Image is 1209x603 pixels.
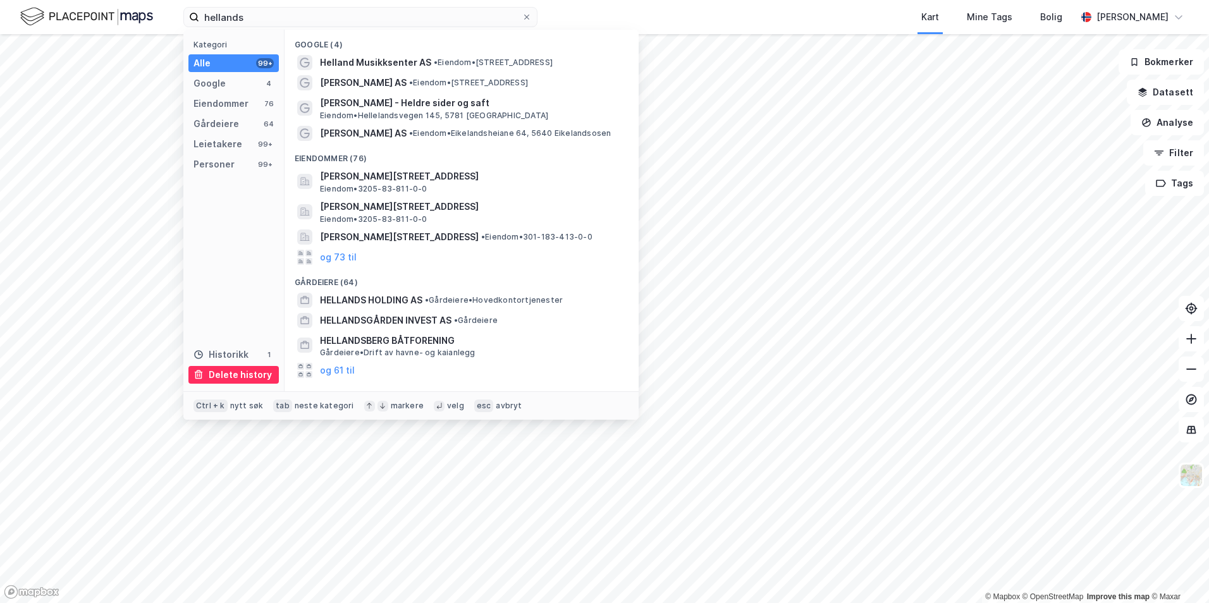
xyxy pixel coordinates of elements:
[20,6,153,28] img: logo.f888ab2527a4732fd821a326f86c7f29.svg
[1179,463,1203,487] img: Z
[256,58,274,68] div: 99+
[320,363,355,378] button: og 61 til
[425,295,429,305] span: •
[1096,9,1169,25] div: [PERSON_NAME]
[193,137,242,152] div: Leietakere
[320,313,451,328] span: HELLANDSGÅRDEN INVEST AS
[1146,542,1209,603] iframe: Chat Widget
[256,159,274,169] div: 99+
[193,399,228,412] div: Ctrl + k
[264,350,274,360] div: 1
[320,293,422,308] span: HELLANDS HOLDING AS
[496,401,522,411] div: avbryt
[409,128,611,138] span: Eiendom • Eikelandsheiane 64, 5640 Eikelandsosen
[193,157,235,172] div: Personer
[320,184,427,194] span: Eiendom • 3205-83-811-0-0
[447,401,464,411] div: velg
[1127,80,1204,105] button: Datasett
[285,30,639,52] div: Google (4)
[1087,592,1150,601] a: Improve this map
[474,399,494,412] div: esc
[1146,542,1209,603] div: Kontrollprogram for chat
[320,229,479,245] span: [PERSON_NAME][STREET_ADDRESS]
[320,214,427,224] span: Eiendom • 3205-83-811-0-0
[193,96,249,111] div: Eiendommer
[264,99,274,109] div: 76
[193,116,239,131] div: Gårdeiere
[409,78,528,88] span: Eiendom • [STREET_ADDRESS]
[1131,110,1204,135] button: Analyse
[454,315,498,326] span: Gårdeiere
[320,55,431,70] span: Helland Musikksenter AS
[1119,49,1204,75] button: Bokmerker
[434,58,438,67] span: •
[481,232,485,241] span: •
[320,95,623,111] span: [PERSON_NAME] - Heldre sider og saft
[454,315,458,325] span: •
[320,126,407,141] span: [PERSON_NAME] AS
[434,58,553,68] span: Eiendom • [STREET_ADDRESS]
[320,75,407,90] span: [PERSON_NAME] AS
[1143,140,1204,166] button: Filter
[193,56,211,71] div: Alle
[285,381,639,403] div: Leietakere (99+)
[4,585,59,599] a: Mapbox homepage
[481,232,592,242] span: Eiendom • 301-183-413-0-0
[285,143,639,166] div: Eiendommer (76)
[985,592,1020,601] a: Mapbox
[193,76,226,91] div: Google
[230,401,264,411] div: nytt søk
[193,40,279,49] div: Kategori
[193,347,249,362] div: Historikk
[320,250,357,265] button: og 73 til
[256,139,274,149] div: 99+
[320,348,476,358] span: Gårdeiere • Drift av havne- og kaianlegg
[967,9,1012,25] div: Mine Tags
[209,367,272,382] div: Delete history
[295,401,354,411] div: neste kategori
[1145,171,1204,196] button: Tags
[285,267,639,290] div: Gårdeiere (64)
[320,333,623,348] span: HELLANDSBERG BÅTFORENING
[409,128,413,138] span: •
[199,8,522,27] input: Søk på adresse, matrikkel, gårdeiere, leietakere eller personer
[1040,9,1062,25] div: Bolig
[320,169,623,184] span: [PERSON_NAME][STREET_ADDRESS]
[921,9,939,25] div: Kart
[1022,592,1084,601] a: OpenStreetMap
[264,119,274,129] div: 64
[409,78,413,87] span: •
[264,78,274,88] div: 4
[425,295,563,305] span: Gårdeiere • Hovedkontortjenester
[320,199,623,214] span: [PERSON_NAME][STREET_ADDRESS]
[391,401,424,411] div: markere
[273,399,292,412] div: tab
[320,111,548,121] span: Eiendom • Hellelandsvegen 145, 5781 [GEOGRAPHIC_DATA]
